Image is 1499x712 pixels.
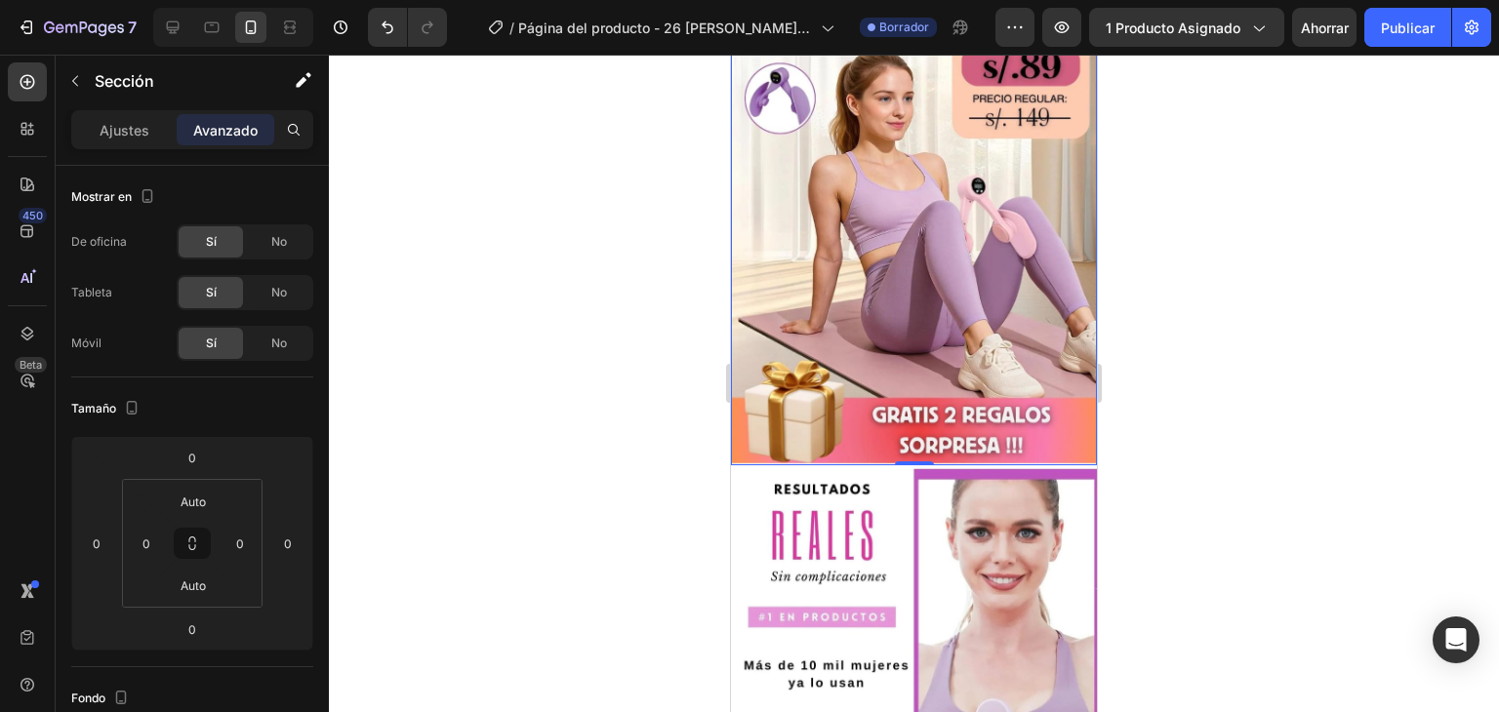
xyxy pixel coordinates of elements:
input: 0 píxeles [132,529,161,558]
input: 0 [173,443,212,472]
font: Ajustes [100,122,149,138]
font: Sí [206,285,217,299]
font: Sección [95,71,154,91]
font: Beta [20,358,42,372]
input: 0 [273,529,303,558]
font: Ahorrar [1301,20,1349,36]
font: Móvil [71,336,101,350]
input: 0 [173,614,212,644]
font: 450 [22,209,43,222]
input: 0 [82,529,111,558]
font: Publicar [1381,20,1435,36]
font: Fondo [71,691,105,705]
font: / [509,20,514,36]
font: Sí [206,336,217,350]
font: No [271,234,287,249]
button: 7 [8,8,145,47]
div: Abrir Intercom Messenger [1433,616,1479,663]
font: Borrador [879,20,929,34]
input: auto [174,571,213,600]
button: 1 producto asignado [1089,8,1284,47]
p: Sección [95,69,255,93]
font: 7 [128,18,137,37]
font: Mostrar en [71,189,132,204]
input: 0 píxeles [225,529,255,558]
div: Deshacer/Rehacer [368,8,447,47]
font: No [271,285,287,299]
font: 1 producto asignado [1106,20,1240,36]
input: auto [174,487,213,516]
font: Sí [206,234,217,249]
font: Página del producto - 26 [PERSON_NAME], 00:13:07 [518,20,810,57]
font: Tamaño [71,401,116,415]
font: De oficina [71,234,127,249]
button: Ahorrar [1292,8,1357,47]
iframe: Área de diseño [731,55,1097,712]
font: No [271,336,287,350]
font: Avanzado [193,122,258,138]
button: Publicar [1364,8,1451,47]
font: Tableta [71,285,112,299]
